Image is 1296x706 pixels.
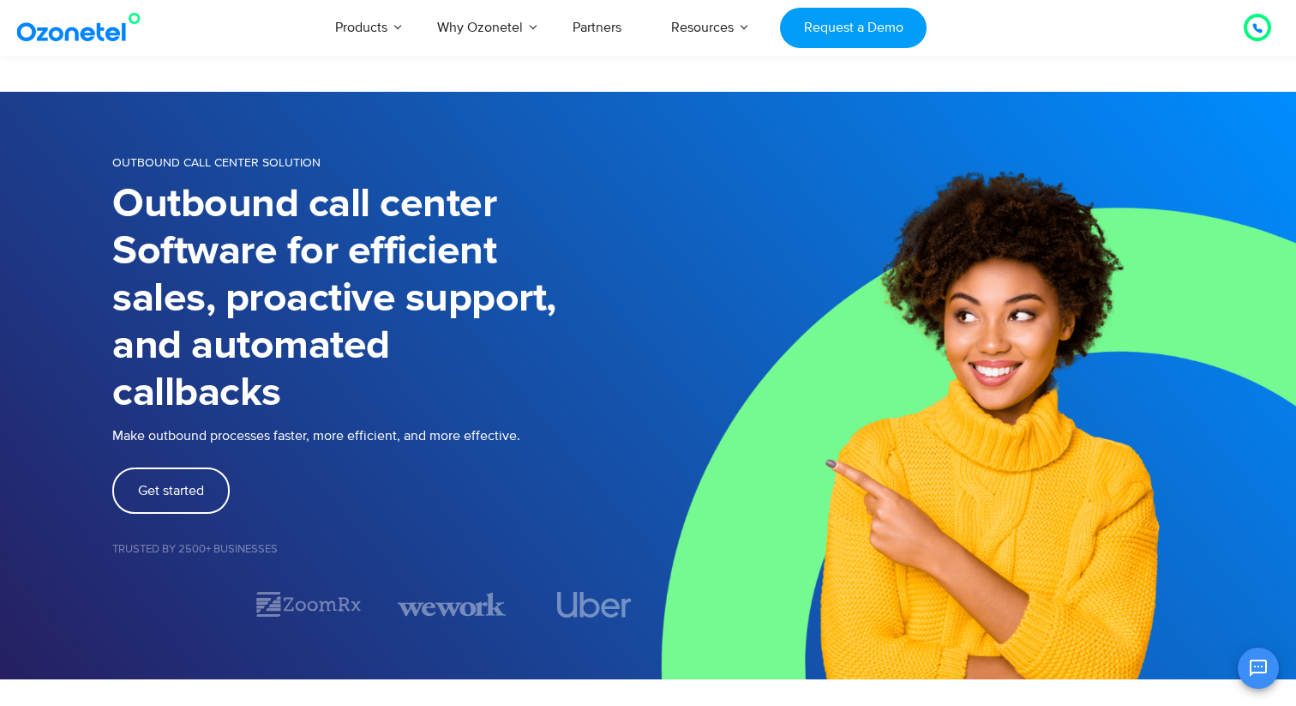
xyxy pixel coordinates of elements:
img: uber [556,592,631,618]
div: 3 / 7 [398,589,506,619]
h5: Trusted by 2500+ Businesses [112,544,648,555]
button: Open chat [1238,648,1279,689]
img: zoomrx [255,589,363,619]
div: Image Carousel [112,589,648,619]
a: Get started [112,468,230,514]
a: Request a Demo [780,8,927,48]
span: Get started [138,484,204,498]
div: 2 / 7 [255,589,363,619]
span: OUTBOUND CALL CENTER SOLUTION [112,155,321,170]
div: 1 / 7 [112,594,220,615]
img: wework [398,589,506,619]
p: Make outbound processes faster, more efficient, and more effective. [112,425,648,446]
h1: Outbound call center Software for efficient sales, proactive support, and automated callbacks [112,181,648,417]
div: 4 / 7 [540,592,648,618]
